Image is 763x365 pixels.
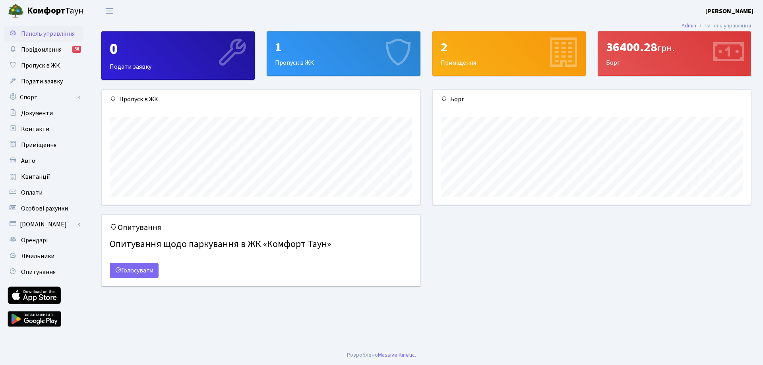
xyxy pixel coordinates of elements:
[4,42,83,58] a: Повідомлення38
[347,351,416,359] div: .
[657,41,674,55] span: грн.
[598,32,751,75] div: Борг
[4,185,83,201] a: Оплати
[705,7,753,15] b: [PERSON_NAME]
[21,236,48,245] span: Орендарі
[670,17,763,34] nav: breadcrumb
[21,188,43,197] span: Оплати
[4,248,83,264] a: Лічильники
[21,61,60,70] span: Пропуск в ЖК
[4,169,83,185] a: Квитанції
[682,21,696,30] a: Admin
[606,40,743,55] div: 36400.28
[4,137,83,153] a: Приміщення
[4,89,83,105] a: Спорт
[275,40,412,55] div: 1
[441,40,577,55] div: 2
[110,236,412,253] h4: Опитування щодо паркування в ЖК «Комфорт Таун»
[21,141,56,149] span: Приміщення
[21,172,50,181] span: Квитанції
[4,105,83,121] a: Документи
[433,90,751,109] div: Борг
[378,351,415,359] a: Massive Kinetic
[102,32,254,79] div: Подати заявку
[21,252,54,261] span: Лічильники
[347,351,378,359] a: Розроблено
[21,204,68,213] span: Особові рахунки
[696,21,751,30] li: Панель управління
[267,32,420,75] div: Пропуск в ЖК
[4,58,83,73] a: Пропуск в ЖК
[433,32,585,75] div: Приміщення
[101,31,255,80] a: 0Подати заявку
[102,90,420,109] div: Пропуск в ЖК
[4,73,83,89] a: Подати заявку
[21,125,49,133] span: Контакти
[27,4,65,17] b: Комфорт
[4,26,83,42] a: Панель управління
[4,201,83,216] a: Особові рахунки
[21,77,63,86] span: Подати заявку
[72,46,81,53] div: 38
[21,268,56,276] span: Опитування
[21,29,75,38] span: Панель управління
[21,156,35,165] span: Авто
[110,40,246,59] div: 0
[8,3,24,19] img: logo.png
[4,153,83,169] a: Авто
[705,6,753,16] a: [PERSON_NAME]
[99,4,119,17] button: Переключити навігацію
[4,232,83,248] a: Орендарі
[21,45,62,54] span: Повідомлення
[432,31,586,76] a: 2Приміщення
[4,216,83,232] a: [DOMAIN_NAME]
[110,223,412,232] h5: Опитування
[21,109,53,118] span: Документи
[4,121,83,137] a: Контакти
[267,31,420,76] a: 1Пропуск в ЖК
[4,264,83,280] a: Опитування
[110,263,159,278] a: Голосувати
[27,4,83,18] span: Таун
